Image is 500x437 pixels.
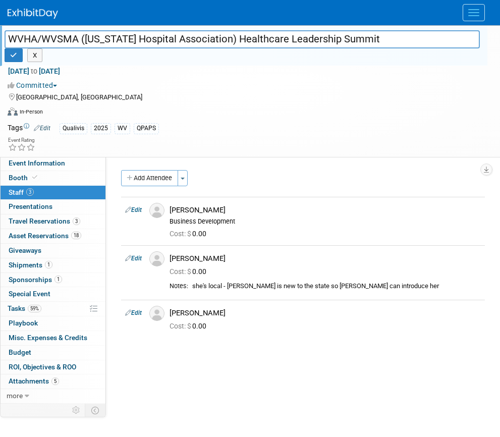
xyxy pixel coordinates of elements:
[170,322,210,330] span: 0.00
[170,205,481,215] div: [PERSON_NAME]
[8,80,61,90] button: Committed
[1,200,105,214] a: Presentations
[45,261,52,268] span: 1
[9,246,41,254] span: Giveaways
[170,254,481,263] div: [PERSON_NAME]
[8,106,487,121] div: Event Format
[9,377,59,385] span: Attachments
[1,346,105,360] a: Budget
[19,108,43,116] div: In-Person
[1,287,105,301] a: Special Event
[1,302,105,316] a: Tasks59%
[115,123,130,134] div: WV
[73,217,80,225] span: 3
[170,230,210,238] span: 0.00
[8,304,41,312] span: Tasks
[8,107,18,116] img: Format-Inperson.png
[8,67,61,76] span: [DATE] [DATE]
[9,276,62,284] span: Sponsorships
[68,404,85,417] td: Personalize Event Tab Strip
[170,267,192,276] span: Cost: $
[26,188,34,196] span: 3
[149,306,164,321] img: Associate-Profile-5.png
[8,123,50,134] td: Tags
[170,282,188,290] div: Notes:
[7,392,23,400] span: more
[134,123,159,134] div: QPAPS
[170,217,481,226] div: Business Development
[170,267,210,276] span: 0.00
[71,232,81,239] span: 18
[9,188,34,196] span: Staff
[16,93,142,101] span: [GEOGRAPHIC_DATA], [GEOGRAPHIC_DATA]
[1,360,105,374] a: ROI, Objectives & ROO
[463,4,485,21] button: Menu
[170,308,481,318] div: [PERSON_NAME]
[149,251,164,266] img: Associate-Profile-5.png
[9,202,52,210] span: Presentations
[32,175,37,180] i: Booth reservation complete
[1,156,105,171] a: Event Information
[9,217,80,225] span: Travel Reservations
[9,261,52,269] span: Shipments
[9,334,87,342] span: Misc. Expenses & Credits
[9,290,50,298] span: Special Event
[60,123,87,134] div: Qualivis
[121,170,178,186] button: Add Attendee
[125,206,142,213] a: Edit
[28,305,41,312] span: 59%
[1,258,105,272] a: Shipments1
[27,48,43,63] button: X
[8,138,35,143] div: Event Rating
[91,123,111,134] div: 2025
[1,171,105,185] a: Booth
[125,255,142,262] a: Edit
[1,214,105,229] a: Travel Reservations3
[34,125,50,132] a: Edit
[51,377,59,385] span: 5
[9,159,65,167] span: Event Information
[8,9,58,19] img: ExhibitDay
[9,363,76,371] span: ROI, Objectives & ROO
[125,309,142,316] a: Edit
[1,331,105,345] a: Misc. Expenses & Credits
[192,282,481,291] div: she's local - [PERSON_NAME] is new to the state so [PERSON_NAME] can introduce her
[9,232,81,240] span: Asset Reservations
[170,322,192,330] span: Cost: $
[1,186,105,200] a: Staff3
[1,374,105,389] a: Attachments5
[1,273,105,287] a: Sponsorships1
[9,319,38,327] span: Playbook
[9,348,31,356] span: Budget
[170,230,192,238] span: Cost: $
[29,67,39,75] span: to
[1,389,105,403] a: more
[1,229,105,243] a: Asset Reservations18
[85,404,106,417] td: Toggle Event Tabs
[9,174,39,182] span: Booth
[54,276,62,283] span: 1
[1,316,105,331] a: Playbook
[149,203,164,218] img: Associate-Profile-5.png
[1,244,105,258] a: Giveaways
